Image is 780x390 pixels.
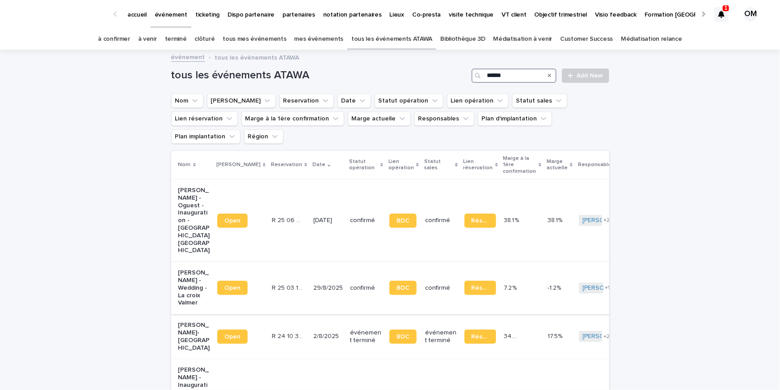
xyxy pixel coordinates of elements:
[605,285,610,291] span: + 1
[171,111,238,126] button: Lien réservation
[217,330,248,344] a: Open
[178,269,210,307] p: [PERSON_NAME] - Wedding - La croix Valmer
[216,160,261,170] p: [PERSON_NAME]
[171,69,468,82] h1: tous les événements ATAWA
[578,160,614,170] p: Responsables
[272,215,305,224] p: R 25 06 210
[396,285,409,291] span: BDC
[464,281,496,295] a: Réservation
[294,29,343,50] a: mes événements
[440,29,485,50] a: Bibliothèque 3D
[178,187,210,254] p: [PERSON_NAME] - Oguest - Inauguration - [GEOGRAPHIC_DATA] [GEOGRAPHIC_DATA]
[350,284,382,292] p: confirmé
[472,334,489,340] span: Réservation
[560,29,613,50] a: Customer Success
[224,285,240,291] span: Open
[351,29,432,50] a: tous les événements ATAWA
[313,284,343,292] p: 29/8/2025
[478,111,552,126] button: Plan d'implantation
[582,284,631,292] a: [PERSON_NAME]
[464,330,496,344] a: Réservation
[414,111,474,126] button: Responsables
[425,329,457,344] p: événement terminé
[171,94,203,108] button: Nom
[171,314,758,359] tr: [PERSON_NAME]-[GEOGRAPHIC_DATA]OpenR 24 10 3446R 24 10 3446 2/8/2025événement terminéBDCévénement...
[337,94,371,108] button: Date
[503,154,536,176] p: Marge à la 1ère confirmation
[548,283,563,292] p: -1.2%
[472,69,557,83] input: Search
[272,283,305,292] p: R 25 03 1373
[389,281,417,295] a: BDC
[504,283,519,292] p: 7.2 %
[424,157,453,173] p: Statut sales
[312,160,325,170] p: Date
[350,329,382,344] p: événement terminé
[388,157,414,173] p: Lien opération
[548,331,564,340] p: 17.5%
[743,7,758,21] div: OM
[447,94,509,108] button: Lien opération
[215,52,299,62] p: tous les événements ATAWA
[217,281,248,295] a: Open
[582,217,631,224] a: [PERSON_NAME]
[138,29,157,50] a: à venir
[178,321,210,351] p: [PERSON_NAME]-[GEOGRAPHIC_DATA]
[725,5,728,11] p: 1
[425,284,457,292] p: confirmé
[512,94,567,108] button: Statut sales
[604,218,610,223] span: + 2
[171,179,758,261] tr: [PERSON_NAME] - Oguest - Inauguration - [GEOGRAPHIC_DATA] [GEOGRAPHIC_DATA]OpenR 25 06 210R 25 06...
[244,129,283,144] button: Région
[313,333,343,340] p: 2/8/2025
[18,5,105,23] img: Ls34BcGeRexTGTNfXpUC
[582,333,631,340] a: [PERSON_NAME]
[313,217,343,224] p: [DATE]
[425,217,457,224] p: confirmé
[472,218,489,224] span: Réservation
[464,214,496,228] a: Réservation
[272,331,305,340] p: R 24 10 3446
[348,111,411,126] button: Marge actuelle
[279,94,334,108] button: Reservation
[577,73,603,79] span: Add New
[375,94,443,108] button: Statut opération
[171,262,758,314] tr: [PERSON_NAME] - Wedding - La croix ValmerOpenR 25 03 1373R 25 03 1373 29/8/2025confirméBDCconfirm...
[194,29,215,50] a: clôturé
[271,160,302,170] p: Reservation
[241,111,344,126] button: Marge à la 1ère confirmation
[562,69,609,83] a: Add New
[98,29,130,50] a: à confirmer
[178,160,191,170] p: Nom
[504,215,521,224] p: 38.1 %
[207,94,276,108] button: Lien Stacker
[224,334,240,340] span: Open
[350,217,382,224] p: confirmé
[604,334,610,339] span: + 2
[621,29,682,50] a: Médiatisation relance
[224,218,240,224] span: Open
[464,157,493,173] p: Lien réservation
[548,215,564,224] p: 38.1%
[171,129,240,144] button: Plan implantation
[165,29,187,50] a: terminé
[396,334,409,340] span: BDC
[396,218,409,224] span: BDC
[493,29,552,50] a: Médiatisation à venir
[504,331,522,340] p: 34.4 %
[171,51,205,62] a: événement
[223,29,286,50] a: tous mes événements
[472,285,489,291] span: Réservation
[547,157,568,173] p: Marge actuelle
[389,330,417,344] a: BDC
[389,214,417,228] a: BDC
[349,157,378,173] p: Statut opération
[217,214,248,228] a: Open
[714,7,729,21] div: 1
